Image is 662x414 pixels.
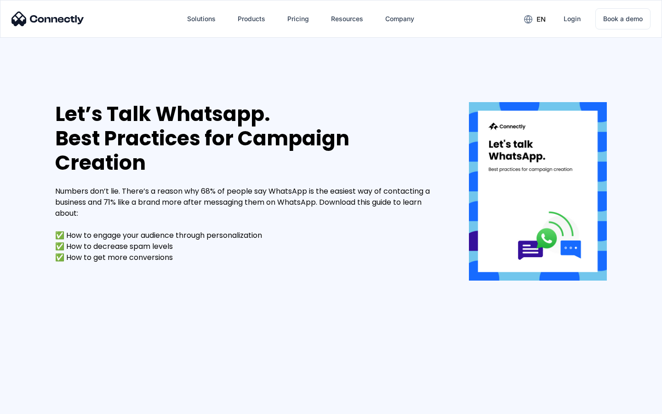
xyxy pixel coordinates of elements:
div: Login [564,12,581,25]
div: Let’s Talk Whatsapp. Best Practices for Campaign Creation [55,102,441,175]
div: Products [238,12,265,25]
div: Numbers don’t lie. There’s a reason why 68% of people say WhatsApp is the easiest way of contacti... [55,186,441,263]
div: Solutions [187,12,216,25]
div: Company [385,12,414,25]
div: en [536,13,546,26]
img: Connectly Logo [11,11,84,26]
a: Book a demo [595,8,651,29]
div: Resources [331,12,363,25]
a: Login [556,8,588,30]
ul: Language list [18,398,55,411]
aside: Language selected: English [9,398,55,411]
a: Pricing [280,8,316,30]
div: Pricing [287,12,309,25]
